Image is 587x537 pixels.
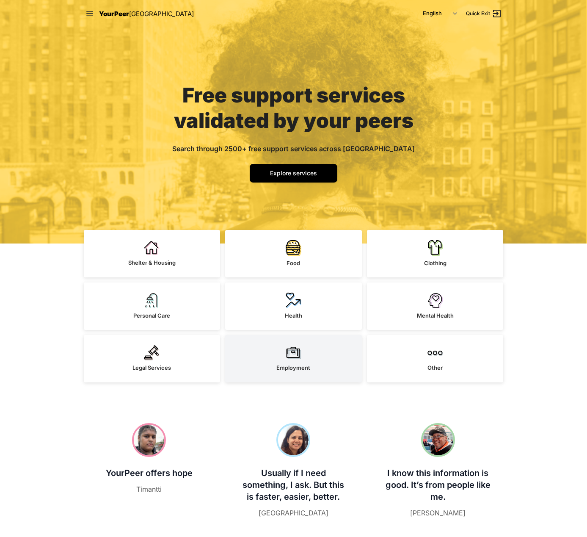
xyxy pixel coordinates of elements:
span: Employment [276,364,310,371]
figcaption: [PERSON_NAME] [384,508,491,518]
figcaption: [GEOGRAPHIC_DATA] [240,508,347,518]
span: Clothing [424,260,446,266]
span: Health [285,312,302,319]
span: Free support services validated by your peers [174,83,413,133]
span: [GEOGRAPHIC_DATA] [129,10,194,18]
a: Shelter & Housing [84,230,220,277]
a: Quick Exit [466,8,502,19]
span: Search through 2500+ free support services across [GEOGRAPHIC_DATA] [172,144,415,153]
a: Personal Care [84,282,220,330]
a: YourPeer[GEOGRAPHIC_DATA] [99,8,194,19]
span: Quick Exit [466,10,490,17]
span: YourPeer offers hope [106,468,193,478]
a: Employment [225,335,362,382]
a: Clothing [367,230,504,277]
span: Shelter & Housing [128,259,176,266]
span: Food [287,260,300,266]
a: Food [225,230,362,277]
span: I know this information is good. It’s from people like me. [386,468,491,502]
span: Mental Health [417,312,454,319]
a: Mental Health [367,282,504,330]
span: Usually if I need something, I ask. But this is faster, easier, better. [243,468,344,502]
span: Legal Services [132,364,171,371]
span: Explore services [270,169,317,177]
a: Legal Services [84,335,220,382]
figcaption: Timantti [96,484,203,494]
a: Health [225,282,362,330]
a: Explore services [250,164,337,183]
span: Personal Care [133,312,170,319]
span: Other [427,364,443,371]
span: YourPeer [99,10,129,18]
a: Other [367,335,504,382]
